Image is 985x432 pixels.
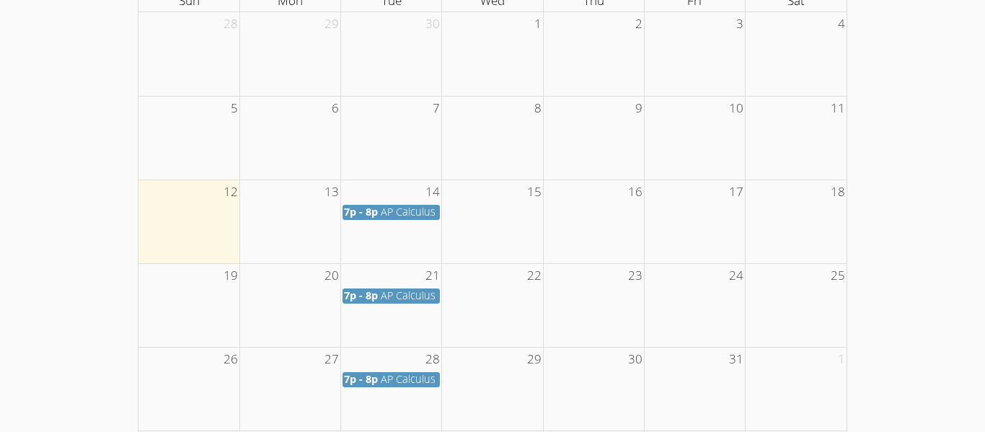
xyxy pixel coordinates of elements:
span: 24 [728,264,745,288]
span: 5 [229,97,239,120]
span: 1 [836,348,847,371]
span: 17 [728,180,745,204]
span: 6 [330,97,340,120]
a: 7p - 8p AP Calculus AB [343,372,440,387]
span: 13 [323,180,340,204]
span: 30 [424,12,441,36]
a: 7p - 8p AP Calculus AB [343,205,440,220]
span: 15 [526,180,543,204]
span: 7p - 8p [344,372,378,386]
span: 4 [836,12,847,36]
span: 27 [323,348,340,371]
span: 8 [533,97,543,120]
a: 7p - 8p AP Calculus AB [343,288,440,304]
span: 19 [222,264,239,288]
span: 29 [323,12,340,36]
span: 25 [829,264,847,288]
span: 31 [728,348,745,371]
span: 3 [735,12,745,36]
span: 2 [634,12,644,36]
span: 28 [222,12,239,36]
span: 10 [728,97,745,120]
span: 16 [627,180,644,204]
span: 23 [627,264,644,288]
span: 28 [424,348,441,371]
span: 7 [431,97,441,120]
span: AP Calculus AB [381,205,451,219]
span: 22 [526,264,543,288]
span: 30 [627,348,644,371]
span: 11 [829,97,847,120]
span: 7p - 8p [344,288,378,302]
span: AP Calculus AB [381,288,451,302]
span: 26 [222,348,239,371]
span: AP Calculus AB [381,372,451,386]
span: 7p - 8p [344,205,378,219]
span: 14 [424,180,441,204]
span: 12 [222,180,239,204]
span: 20 [323,264,340,288]
span: 1 [533,12,543,36]
span: 18 [829,180,847,204]
span: 21 [424,264,441,288]
span: 29 [526,348,543,371]
span: 9 [634,97,644,120]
